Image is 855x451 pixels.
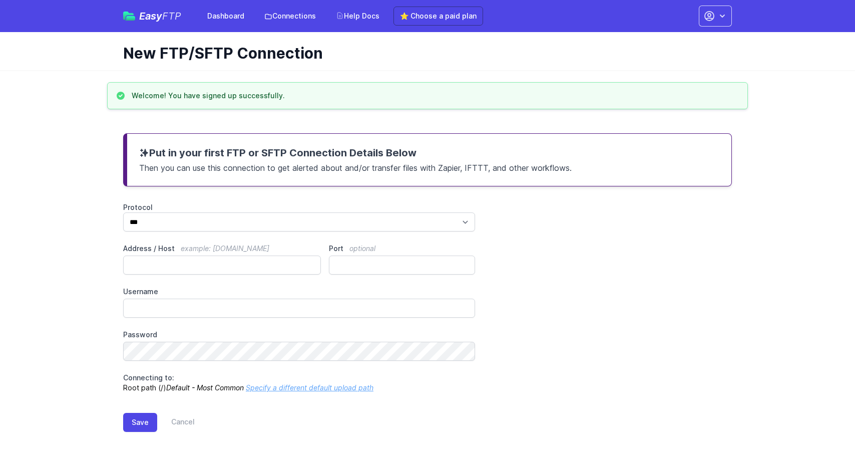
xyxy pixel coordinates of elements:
label: Address / Host [123,244,321,254]
label: Protocol [123,202,475,212]
span: FTP [162,10,181,22]
h3: Put in your first FTP or SFTP Connection Details Below [139,146,719,160]
a: EasyFTP [123,11,181,21]
span: optional [349,244,375,253]
label: Port [329,244,475,254]
img: easyftp_logo.png [123,12,135,21]
h1: New FTP/SFTP Connection [123,44,724,62]
a: ⭐ Choose a paid plan [393,7,483,26]
p: Root path (/) [123,373,475,393]
a: Dashboard [201,7,250,25]
span: Easy [139,11,181,21]
label: Password [123,330,475,340]
a: Specify a different default upload path [246,383,373,392]
span: Connecting to: [123,373,174,382]
span: example: [DOMAIN_NAME] [181,244,269,253]
i: Default - Most Common [166,383,244,392]
a: Cancel [157,413,195,432]
p: Then you can use this connection to get alerted about and/or transfer files with Zapier, IFTTT, a... [139,160,719,174]
button: Save [123,413,157,432]
label: Username [123,287,475,297]
h3: Welcome! You have signed up successfully. [132,91,285,101]
a: Connections [258,7,322,25]
a: Help Docs [330,7,385,25]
